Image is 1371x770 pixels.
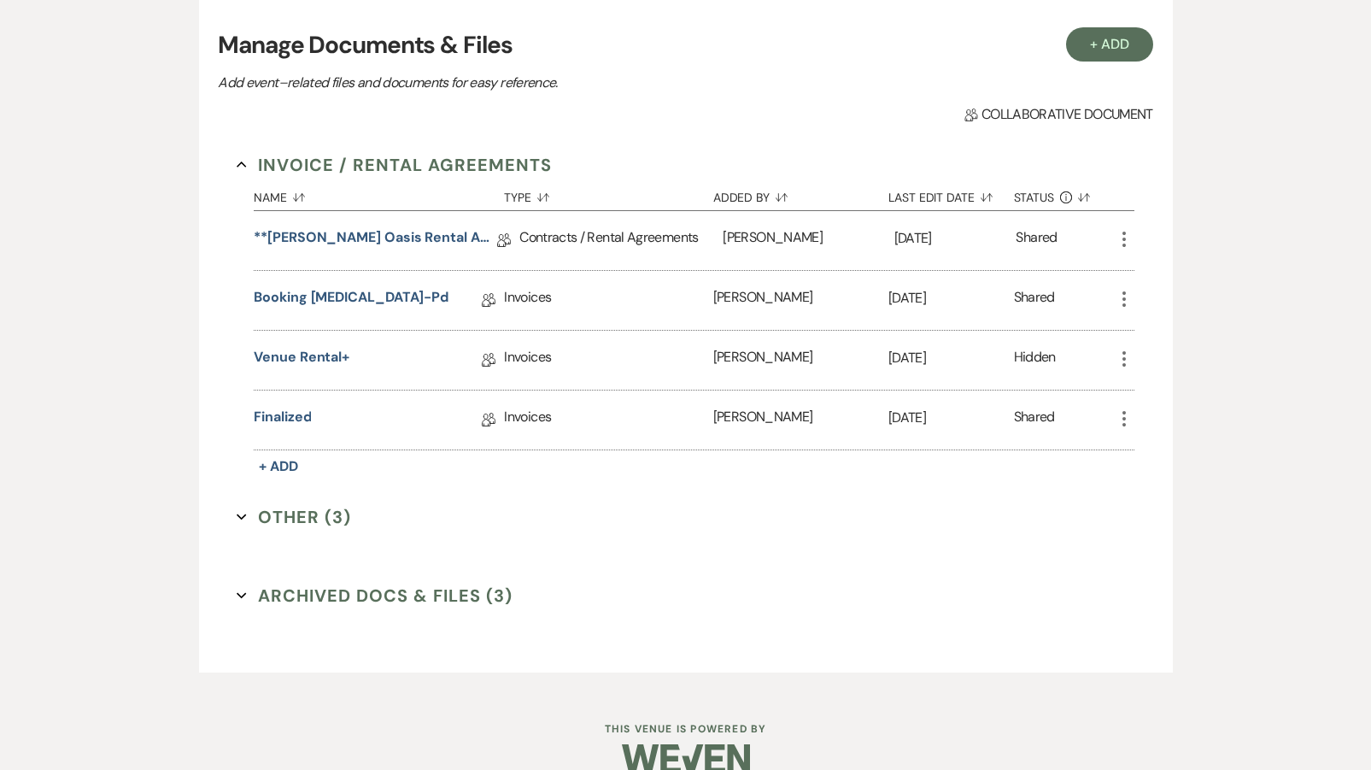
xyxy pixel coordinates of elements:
[888,287,1014,309] p: [DATE]
[888,178,1014,210] button: Last Edit Date
[254,455,303,479] button: + Add
[254,407,311,433] a: finalized
[254,227,497,254] a: **[PERSON_NAME] Oasis Rental Agreement**
[713,331,888,390] div: [PERSON_NAME]
[218,72,816,94] p: Add event–related files and documents for easy reference.
[254,287,448,314] a: Booking [MEDICAL_DATA]-pd
[713,391,888,450] div: [PERSON_NAME]
[259,457,298,475] span: + Add
[888,347,1014,369] p: [DATE]
[713,178,888,210] button: Added By
[237,583,513,608] button: Archived Docs & Files (3)
[504,178,712,210] button: Type
[519,211,723,270] div: Contracts / Rental Agreements
[504,331,712,390] div: Invoices
[1014,287,1055,314] div: Shared
[894,227,1017,250] p: [DATE]
[1016,227,1057,254] div: Shared
[1014,347,1056,373] div: Hidden
[888,407,1014,429] p: [DATE]
[237,152,552,178] button: Invoice / Rental Agreements
[1014,178,1114,210] button: Status
[254,178,504,210] button: Name
[254,347,349,373] a: Venue Rental+
[504,271,712,330] div: Invoices
[1066,27,1153,62] button: + Add
[1014,191,1055,203] span: Status
[237,504,351,530] button: Other (3)
[713,271,888,330] div: [PERSON_NAME]
[723,211,893,270] div: [PERSON_NAME]
[964,104,1152,125] span: Collaborative document
[218,27,1152,63] h3: Manage Documents & Files
[1014,407,1055,433] div: Shared
[504,391,712,450] div: Invoices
